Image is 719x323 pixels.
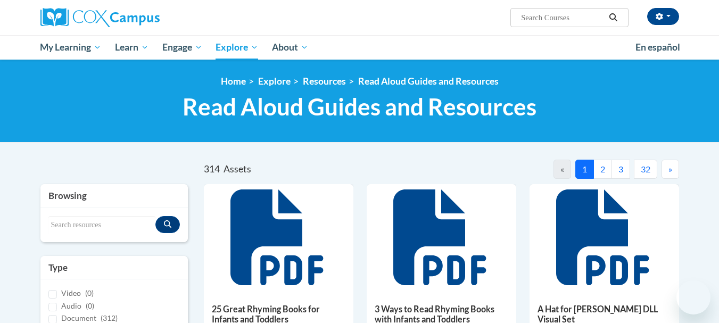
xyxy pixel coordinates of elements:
[303,76,346,87] a: Resources
[101,313,118,322] span: (312)
[40,8,243,27] a: Cox Campus
[48,189,180,202] h3: Browsing
[85,288,94,297] span: (0)
[155,35,209,60] a: Engage
[224,163,251,175] span: Assets
[61,313,96,322] span: Document
[358,76,499,87] a: Read Aloud Guides and Resources
[40,8,160,27] img: Cox Campus
[216,41,258,54] span: Explore
[662,160,679,179] button: Next
[441,160,679,179] nav: Pagination Navigation
[593,160,612,179] button: 2
[272,41,308,54] span: About
[668,164,672,174] span: »
[647,8,679,25] button: Account Settings
[34,35,109,60] a: My Learning
[115,41,148,54] span: Learn
[520,11,605,24] input: Search Courses
[183,93,536,121] span: Read Aloud Guides and Resources
[221,76,246,87] a: Home
[61,301,81,310] span: Audio
[48,261,180,274] h3: Type
[605,11,621,24] button: Search
[86,301,94,310] span: (0)
[40,41,101,54] span: My Learning
[575,160,594,179] button: 1
[258,76,291,87] a: Explore
[48,216,156,234] input: Search resources
[635,42,680,53] span: En español
[162,41,202,54] span: Engage
[611,160,630,179] button: 3
[155,216,180,233] button: Search resources
[629,36,687,59] a: En español
[61,288,81,297] span: Video
[209,35,265,60] a: Explore
[676,280,710,314] iframe: Button to launch messaging window
[108,35,155,60] a: Learn
[265,35,315,60] a: About
[24,35,695,60] div: Main menu
[634,160,657,179] button: 32
[204,163,220,175] span: 314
